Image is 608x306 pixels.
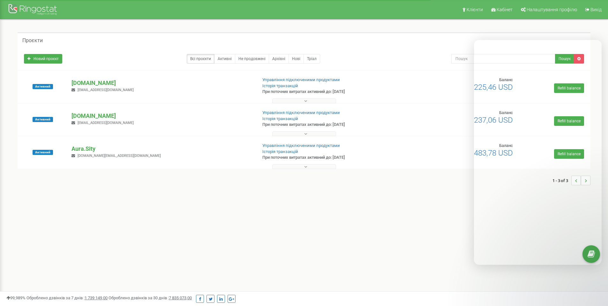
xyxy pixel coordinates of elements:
span: Оброблено дзвінків за 30 днів : [109,295,192,300]
u: 7 835 073,00 [169,295,192,300]
span: Клієнти [467,7,483,12]
iframe: Intercom live chat [474,40,602,265]
img: Ringostat Logo [8,3,59,18]
span: [EMAIL_ADDRESS][DOMAIN_NAME] [78,121,134,125]
a: Історія транзакцій [262,149,298,154]
a: Нові [289,54,304,64]
iframe: Intercom live chat [586,270,602,285]
input: Пошук [451,54,555,64]
span: Кабінет [497,7,513,12]
span: Оброблено дзвінків за 7 днів : [26,295,108,300]
p: [DOMAIN_NAME] [71,112,252,120]
p: При поточних витратах активний до: [DATE] [262,89,395,95]
span: Налаштування профілю [527,7,577,12]
span: Вихід [590,7,602,12]
p: Aura.Sity [71,145,252,153]
h5: Проєкти [22,38,43,43]
p: [DOMAIN_NAME] [71,79,252,87]
span: Активний [33,117,53,122]
a: Всі проєкти [187,54,214,64]
a: Управління підключеними продуктами [262,143,340,148]
a: Архівні [269,54,289,64]
span: [EMAIL_ADDRESS][DOMAIN_NAME] [78,88,134,92]
a: Управління підключеними продуктами [262,77,340,82]
a: Новий проєкт [24,54,62,64]
a: Не продовжені [235,54,269,64]
span: Активний [33,84,53,89]
u: 1 739 149,00 [85,295,108,300]
p: При поточних витратах активний до: [DATE] [262,155,395,161]
p: При поточних витратах активний до: [DATE] [262,122,395,128]
a: Історія транзакцій [262,83,298,88]
a: Історія транзакцій [262,116,298,121]
a: Управління підключеними продуктами [262,110,340,115]
span: Активний [33,150,53,155]
span: [DOMAIN_NAME][EMAIL_ADDRESS][DOMAIN_NAME] [78,154,161,158]
a: Тріал [304,54,320,64]
span: 99,989% [6,295,26,300]
a: Активні [214,54,235,64]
